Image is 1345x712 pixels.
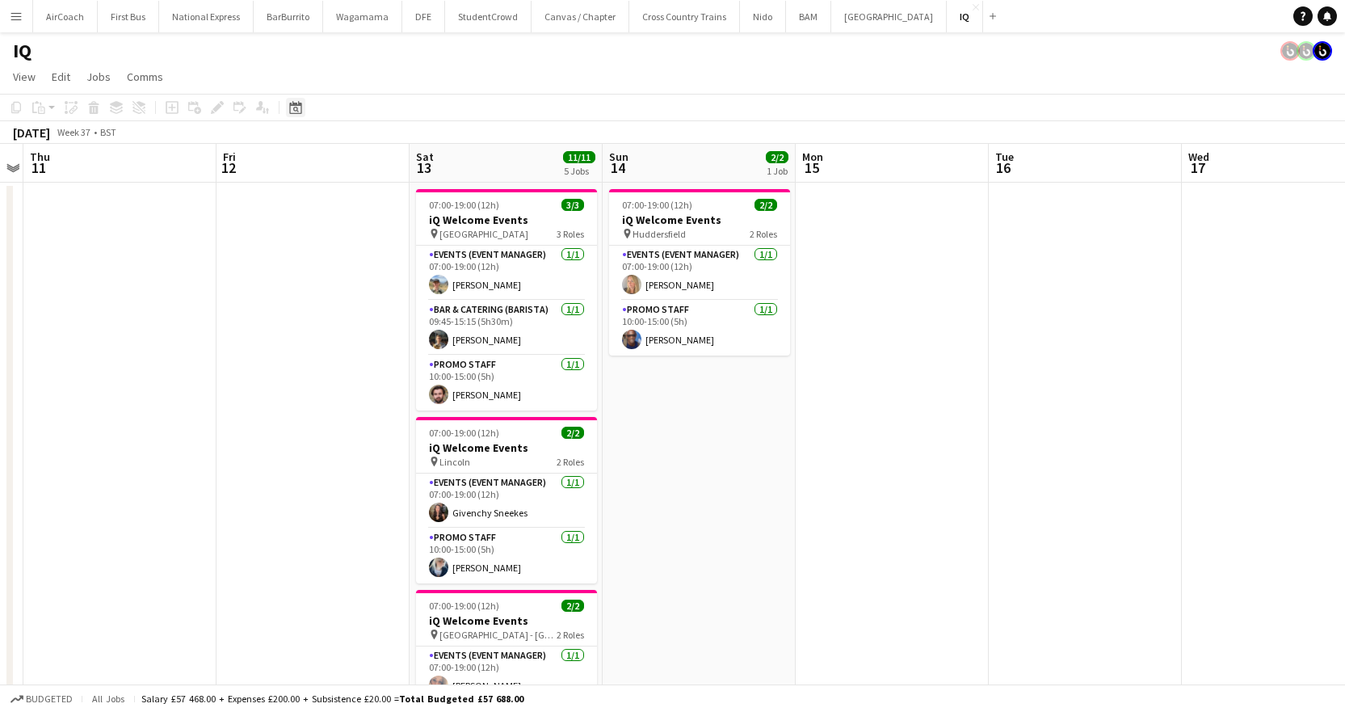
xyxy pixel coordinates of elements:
[416,189,597,411] app-job-card: 07:00-19:00 (12h)3/3iQ Welcome Events [GEOGRAPHIC_DATA]3 RolesEvents (Event Manager)1/107:00-19:0...
[564,165,595,177] div: 5 Jobs
[831,1,947,32] button: [GEOGRAPHIC_DATA]
[993,158,1014,177] span: 16
[141,693,523,705] div: Salary £57 468.00 + Expenses £200.00 + Subsistence £20.00 =
[6,66,42,87] a: View
[8,690,75,708] button: Budgeted
[45,66,77,87] a: Edit
[429,600,499,612] span: 07:00-19:00 (12h)
[402,1,445,32] button: DFE
[557,456,584,468] span: 2 Roles
[563,151,595,163] span: 11/11
[127,70,163,84] span: Comms
[416,440,597,455] h3: iQ Welcome Events
[416,613,597,628] h3: iQ Welcome Events
[416,647,597,701] app-card-role: Events (Event Manager)1/107:00-19:00 (12h)[PERSON_NAME]
[223,150,236,164] span: Fri
[802,150,823,164] span: Mon
[1297,41,1316,61] app-user-avatar: Tim Bodenham
[557,228,584,240] span: 3 Roles
[98,1,159,32] button: First Bus
[86,70,111,84] span: Jobs
[159,1,254,32] button: National Express
[766,151,788,163] span: 2/2
[750,228,777,240] span: 2 Roles
[416,356,597,411] app-card-role: Promo Staff1/110:00-15:00 (5h)[PERSON_NAME]
[416,150,434,164] span: Sat
[33,1,98,32] button: AirCoach
[1186,158,1209,177] span: 17
[414,158,434,177] span: 13
[557,629,584,641] span: 2 Roles
[416,529,597,584] app-card-role: Promo Staff1/110:00-15:00 (5h)[PERSON_NAME]
[609,301,790,356] app-card-role: Promo Staff1/110:00-15:00 (5h)[PERSON_NAME]
[221,158,236,177] span: 12
[1280,41,1300,61] app-user-avatar: Tim Bodenham
[254,1,323,32] button: BarBurrito
[399,693,523,705] span: Total Budgeted £57 688.00
[1313,41,1332,61] app-user-avatar: Tim Bodenham
[30,150,50,164] span: Thu
[800,158,823,177] span: 15
[561,427,584,439] span: 2/2
[609,213,790,227] h3: iQ Welcome Events
[429,427,499,439] span: 07:00-19:00 (12h)
[439,629,557,641] span: [GEOGRAPHIC_DATA] - [GEOGRAPHIC_DATA]
[995,150,1014,164] span: Tue
[622,199,692,211] span: 07:00-19:00 (12h)
[120,66,170,87] a: Comms
[609,246,790,301] app-card-role: Events (Event Manager)1/107:00-19:00 (12h)[PERSON_NAME]
[13,39,32,63] h1: IQ
[439,456,470,468] span: Lincoln
[607,158,628,177] span: 14
[561,199,584,211] span: 3/3
[416,213,597,227] h3: iQ Welcome Events
[561,600,584,612] span: 2/2
[439,228,528,240] span: [GEOGRAPHIC_DATA]
[947,1,983,32] button: IQ
[633,228,686,240] span: Huddersfield
[27,158,50,177] span: 11
[416,474,597,529] app-card-role: Events (Event Manager)1/107:00-19:00 (12h)Givenchy Sneekes
[416,301,597,356] app-card-role: Bar & Catering (Barista)1/109:45-15:15 (5h30m)[PERSON_NAME]
[52,70,70,84] span: Edit
[429,199,499,211] span: 07:00-19:00 (12h)
[100,126,116,138] div: BST
[416,246,597,301] app-card-role: Events (Event Manager)1/107:00-19:00 (12h)[PERSON_NAME]
[53,126,94,138] span: Week 37
[89,693,128,705] span: All jobs
[445,1,532,32] button: StudentCrowd
[13,70,36,84] span: View
[609,150,628,164] span: Sun
[1188,150,1209,164] span: Wed
[13,124,50,141] div: [DATE]
[754,199,777,211] span: 2/2
[532,1,629,32] button: Canvas / Chapter
[80,66,117,87] a: Jobs
[26,693,73,705] span: Budgeted
[740,1,786,32] button: Nido
[416,417,597,584] app-job-card: 07:00-19:00 (12h)2/2iQ Welcome Events Lincoln2 RolesEvents (Event Manager)1/107:00-19:00 (12h)Giv...
[629,1,740,32] button: Cross Country Trains
[786,1,831,32] button: BAM
[767,165,788,177] div: 1 Job
[323,1,402,32] button: Wagamama
[609,189,790,356] app-job-card: 07:00-19:00 (12h)2/2iQ Welcome Events Huddersfield2 RolesEvents (Event Manager)1/107:00-19:00 (12...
